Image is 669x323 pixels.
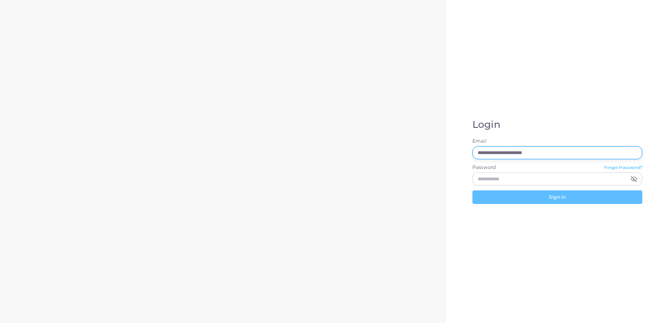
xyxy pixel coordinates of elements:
[472,190,642,204] button: Sign in
[604,164,643,172] a: Forgot Password?
[604,165,643,170] small: Forgot Password?
[472,119,642,130] h1: Login
[472,164,496,171] label: Password
[472,138,642,145] label: Email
